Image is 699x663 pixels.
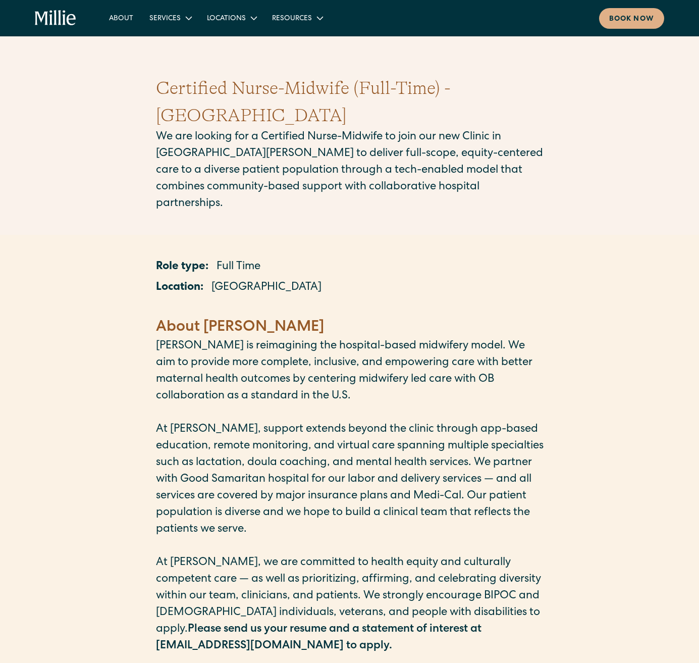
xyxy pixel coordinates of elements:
[156,280,203,296] p: Location:
[156,555,544,655] p: At [PERSON_NAME], we are committed to health equity and culturally competent care — as well as pr...
[149,14,181,24] div: Services
[211,280,321,296] p: [GEOGRAPHIC_DATA]
[264,10,330,26] div: Resources
[156,405,544,422] p: ‍
[156,338,544,405] p: [PERSON_NAME] is reimagining the hospital-based midwifery model. We aim to provide more complete,...
[599,8,664,29] a: Book now
[217,259,260,276] p: Full Time
[101,10,141,26] a: About
[35,10,76,26] a: home
[156,624,481,652] strong: Please send us your resume and a statement of interest at [EMAIL_ADDRESS][DOMAIN_NAME] to apply.
[156,538,544,555] p: ‍
[141,10,199,26] div: Services
[609,14,654,25] div: Book now
[156,300,544,317] p: ‍
[156,75,544,129] h1: Certified Nurse-Midwife (Full-Time) - [GEOGRAPHIC_DATA]
[156,259,208,276] p: Role type:
[156,320,324,335] strong: About [PERSON_NAME]
[272,14,312,24] div: Resources
[199,10,264,26] div: Locations
[207,14,246,24] div: Locations
[156,129,544,213] p: We are looking for a Certified Nurse-Midwife to join our new Clinic in [GEOGRAPHIC_DATA][PERSON_N...
[156,422,544,538] p: At [PERSON_NAME], support extends beyond the clinic through app-based education, remote monitorin...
